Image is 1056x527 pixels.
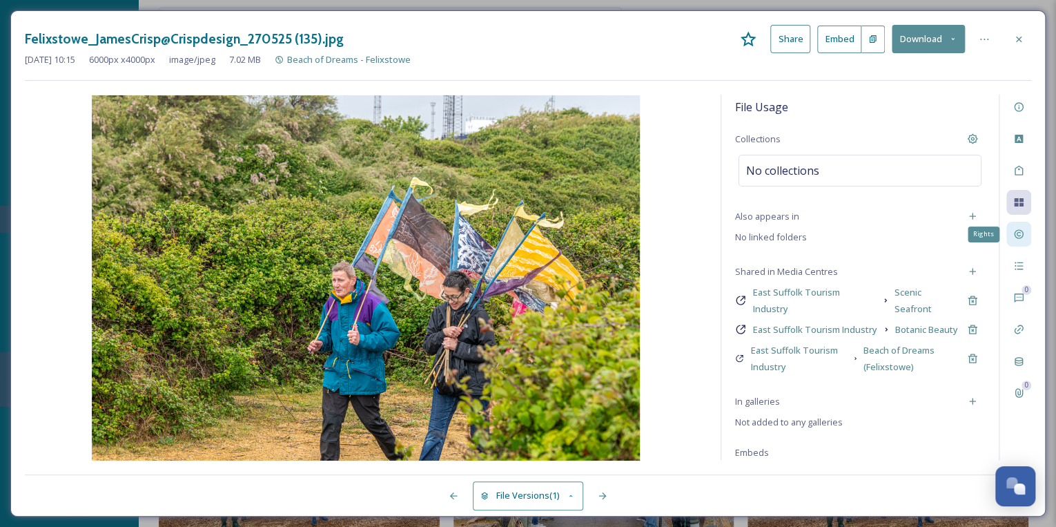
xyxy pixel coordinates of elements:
[735,416,843,428] span: Not added to any galleries
[895,321,958,338] a: Botanic Beauty
[753,323,877,336] span: East Suffolk Tourism Industry
[746,162,819,179] span: No collections
[753,286,840,315] span: East Suffolk Tourism Industry
[473,481,583,510] button: File Versions(1)
[968,227,999,242] div: Rights
[863,342,960,375] a: Beach of Dreams (Felixstowe)
[25,29,344,49] h3: Felixstowe_JamesCrisp@Crispdesign_270525 (135).jpg
[735,231,807,243] span: No linked folders
[894,286,932,315] span: Scenic Seafront
[892,25,965,53] button: Download
[735,265,838,278] span: Shared in Media Centres
[751,342,848,375] a: East Suffolk Tourism Industry
[169,53,215,66] span: image/jpeg
[735,395,780,408] span: In galleries
[25,95,707,461] img: james%40crisp-design.co.uk-DSC_3994.jpg
[1021,285,1031,295] div: 0
[229,53,261,66] span: 7.02 MB
[735,133,781,146] span: Collections
[89,53,155,66] span: 6000 px x 4000 px
[770,25,810,53] button: Share
[1021,381,1031,390] div: 0
[751,344,838,373] span: East Suffolk Tourism Industry
[753,284,877,317] a: East Suffolk Tourism Industry
[863,344,935,373] span: Beach of Dreams (Felixstowe)
[995,466,1035,506] button: Open Chat
[753,321,877,338] a: East Suffolk Tourism Industry
[894,284,960,317] a: Scenic Seafront
[735,210,799,223] span: Also appears in
[817,26,861,53] button: Embed
[735,99,788,115] span: File Usage
[25,53,75,66] span: [DATE] 10:15
[735,446,769,459] span: Embeds
[287,53,411,66] span: Beach of Dreams - Felixstowe
[895,323,958,336] span: Botanic Beauty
